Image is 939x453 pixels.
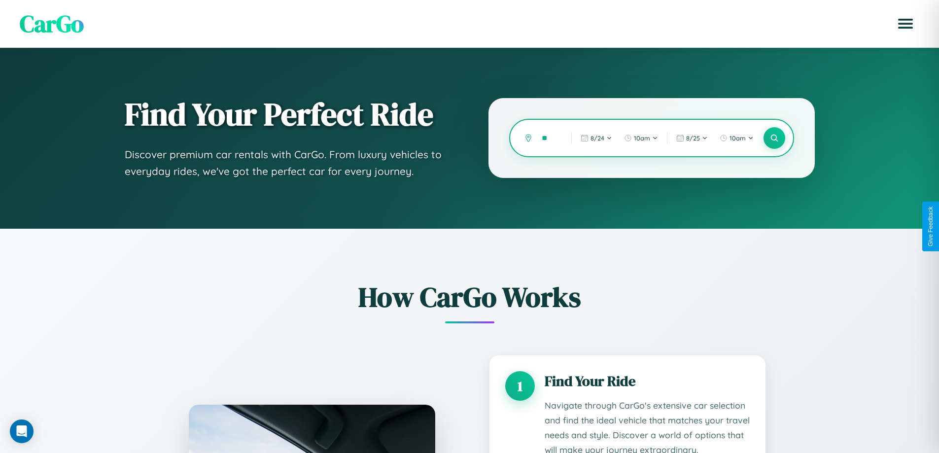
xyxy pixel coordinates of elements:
[505,371,535,401] div: 1
[715,130,759,146] button: 10am
[730,134,746,142] span: 10am
[125,97,449,132] h1: Find Your Perfect Ride
[10,419,34,443] div: Open Intercom Messenger
[686,134,700,142] span: 8 / 25
[619,130,663,146] button: 10am
[20,7,84,40] span: CarGo
[591,134,604,142] span: 8 / 24
[671,130,713,146] button: 8/25
[545,371,750,391] h3: Find Your Ride
[125,146,449,179] p: Discover premium car rentals with CarGo. From luxury vehicles to everyday rides, we've got the pe...
[892,10,919,37] button: Open menu
[576,130,617,146] button: 8/24
[927,207,934,246] div: Give Feedback
[174,278,765,316] h2: How CarGo Works
[634,134,650,142] span: 10am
